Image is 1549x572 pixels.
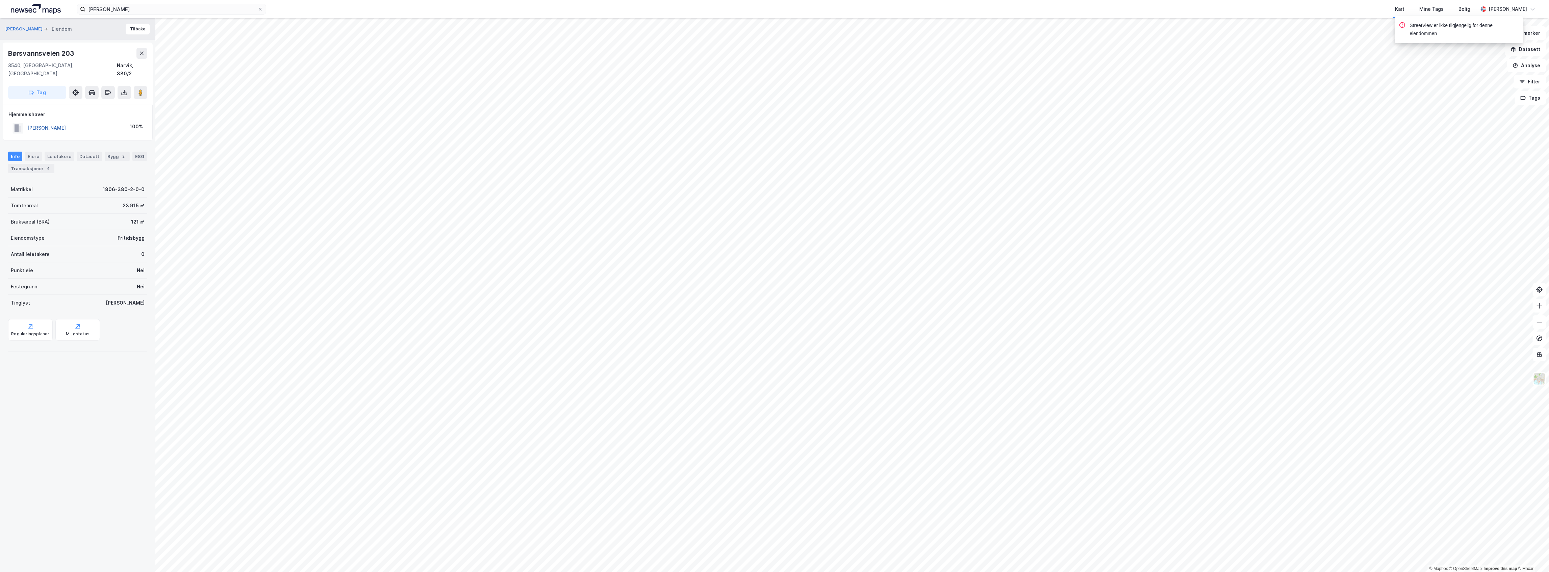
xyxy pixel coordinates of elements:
[45,165,52,172] div: 4
[1515,540,1549,572] div: Kontrollprogram for chat
[117,61,147,78] div: Narvik, 380/2
[1484,566,1517,571] a: Improve this map
[120,153,127,160] div: 2
[8,110,147,119] div: Hjemmelshaver
[85,4,258,14] input: Søk på adresse, matrikkel, gårdeiere, leietakere eller personer
[11,202,38,210] div: Tomteareal
[137,266,145,275] div: Nei
[1505,43,1546,56] button: Datasett
[1489,5,1527,13] div: [PERSON_NAME]
[11,4,61,14] img: logo.a4113a55bc3d86da70a041830d287a7e.svg
[8,48,75,59] div: Børsvannsveien 203
[1515,91,1546,105] button: Tags
[11,266,33,275] div: Punktleie
[77,152,102,161] div: Datasett
[105,152,130,161] div: Bygg
[106,299,145,307] div: [PERSON_NAME]
[8,86,66,99] button: Tag
[25,152,42,161] div: Eiere
[66,331,90,337] div: Miljøstatus
[141,250,145,258] div: 0
[1515,540,1549,572] iframe: Chat Widget
[1533,372,1546,385] img: Z
[11,331,49,337] div: Reguleringsplaner
[11,283,37,291] div: Festegrunn
[11,185,33,193] div: Matrikkel
[52,25,72,33] div: Eiendom
[1514,75,1546,88] button: Filter
[132,152,147,161] div: ESG
[126,24,150,34] button: Tilbake
[11,299,30,307] div: Tinglyst
[11,250,50,258] div: Antall leietakere
[1459,5,1471,13] div: Bolig
[1420,5,1444,13] div: Mine Tags
[8,61,117,78] div: 8540, [GEOGRAPHIC_DATA], [GEOGRAPHIC_DATA]
[45,152,74,161] div: Leietakere
[1429,566,1448,571] a: Mapbox
[103,185,145,193] div: 1806-380-2-0-0
[118,234,145,242] div: Fritidsbygg
[11,234,45,242] div: Eiendomstype
[131,218,145,226] div: 121 ㎡
[130,123,143,131] div: 100%
[137,283,145,291] div: Nei
[8,164,54,173] div: Transaksjoner
[11,218,50,226] div: Bruksareal (BRA)
[8,152,22,161] div: Info
[5,26,44,32] button: [PERSON_NAME]
[1507,59,1546,72] button: Analyse
[1410,22,1518,38] div: StreetView er ikke tilgjengelig for denne eiendommen
[1449,566,1482,571] a: OpenStreetMap
[123,202,145,210] div: 23 915 ㎡
[1395,5,1405,13] div: Kart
